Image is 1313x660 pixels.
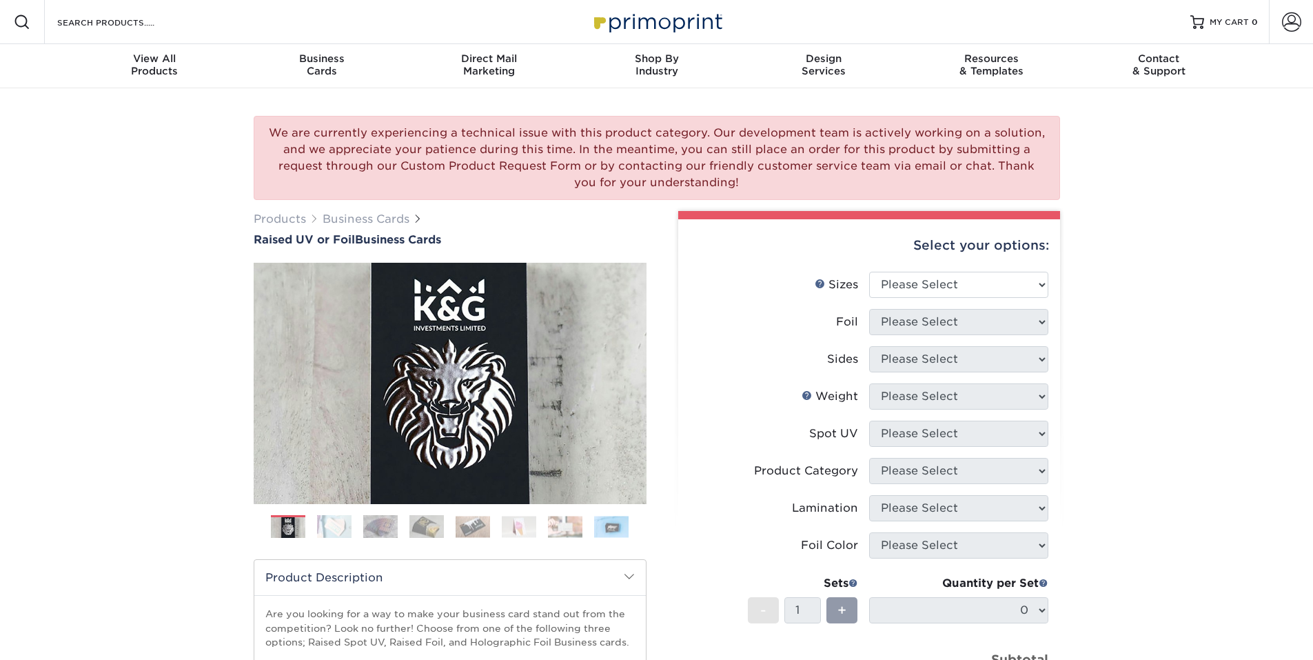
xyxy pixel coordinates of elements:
[56,14,190,30] input: SEARCH PRODUCTS.....
[815,277,858,293] div: Sizes
[1075,52,1243,65] span: Contact
[1075,52,1243,77] div: & Support
[836,314,858,330] div: Foil
[573,52,740,65] span: Shop By
[405,52,573,65] span: Direct Mail
[809,426,858,442] div: Spot UV
[254,212,306,226] a: Products
[254,187,647,580] img: Raised UV or Foil 01
[740,44,908,88] a: DesignServices
[573,44,740,88] a: Shop ByIndustry
[573,52,740,77] div: Industry
[748,575,858,592] div: Sets
[908,52,1075,65] span: Resources
[801,537,858,554] div: Foil Color
[869,575,1048,592] div: Quantity per Set
[548,516,582,537] img: Business Cards 07
[405,44,573,88] a: Direct MailMarketing
[689,219,1049,272] div: Select your options:
[760,600,766,621] span: -
[740,52,908,77] div: Services
[71,44,238,88] a: View AllProducts
[502,516,536,537] img: Business Cards 06
[1210,17,1249,28] span: MY CART
[827,351,858,368] div: Sides
[594,516,629,537] img: Business Cards 08
[1252,17,1258,27] span: 0
[908,44,1075,88] a: Resources& Templates
[409,514,444,539] img: Business Cards 04
[792,500,858,517] div: Lamination
[363,514,398,539] img: Business Cards 03
[238,52,405,65] span: Business
[1075,44,1243,88] a: Contact& Support
[238,44,405,88] a: BusinessCards
[802,388,858,405] div: Weight
[254,233,355,246] span: Raised UV or Foil
[254,233,647,246] h1: Business Cards
[317,514,352,539] img: Business Cards 02
[740,52,908,65] span: Design
[405,52,573,77] div: Marketing
[271,510,305,545] img: Business Cards 01
[71,52,238,77] div: Products
[588,7,726,37] img: Primoprint
[71,52,238,65] span: View All
[754,463,858,479] div: Product Category
[456,516,490,537] img: Business Cards 05
[837,600,846,621] span: +
[254,233,647,246] a: Raised UV or FoilBusiness Cards
[254,116,1060,200] div: We are currently experiencing a technical issue with this product category. Our development team ...
[238,52,405,77] div: Cards
[908,52,1075,77] div: & Templates
[254,560,646,595] h2: Product Description
[323,212,409,226] a: Business Cards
